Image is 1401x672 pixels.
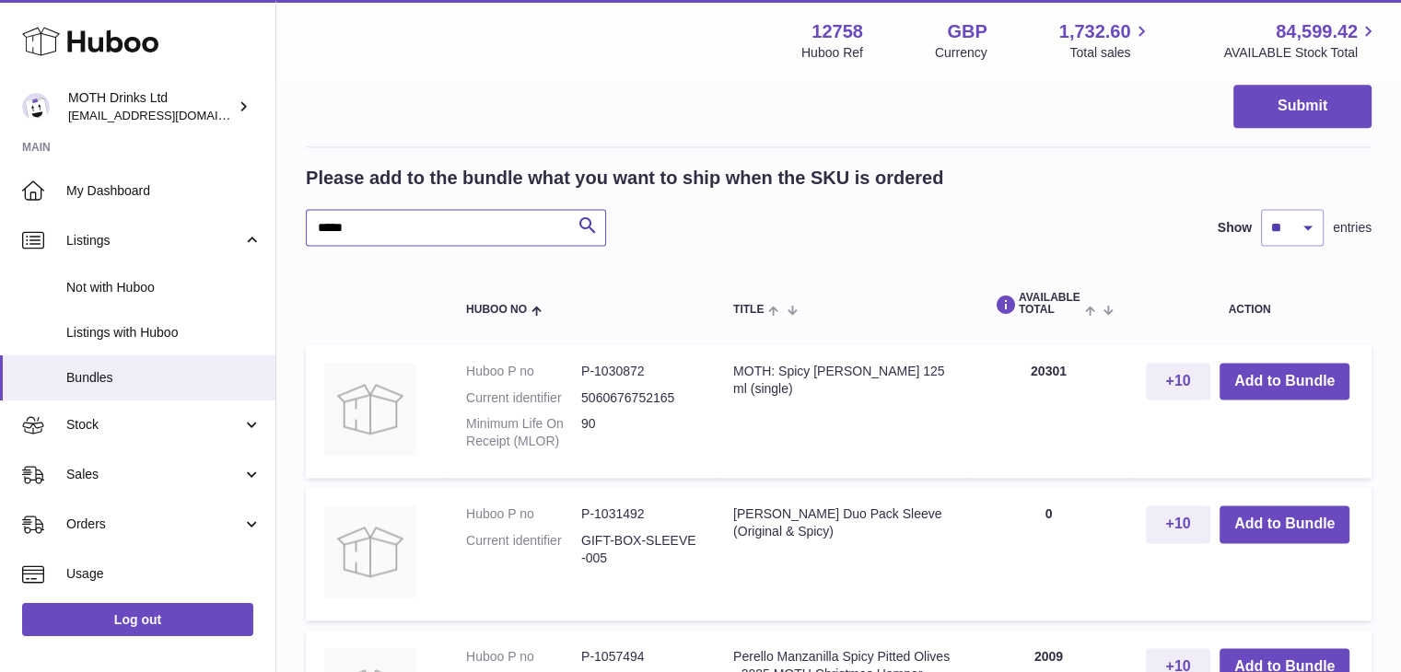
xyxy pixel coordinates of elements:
[970,344,1127,479] td: 20301
[1220,363,1349,400] button: Add to Bundle
[66,565,262,583] span: Usage
[811,19,863,44] strong: 12758
[22,603,253,636] a: Log out
[66,232,242,249] span: Listings
[1146,505,1210,543] button: +10
[68,108,271,122] span: [EMAIL_ADDRESS][DOMAIN_NAME]
[466,389,581,407] dt: Current identifier
[1223,44,1379,62] span: AVAILABLE Stock Total
[581,363,696,380] dd: P-1030872
[1223,19,1379,62] a: 84,599.42 AVAILABLE Stock Total
[66,182,262,200] span: My Dashboard
[66,324,262,342] span: Listings with Huboo
[1218,219,1252,237] label: Show
[66,466,242,483] span: Sales
[66,369,262,387] span: Bundles
[935,44,987,62] div: Currency
[306,166,943,191] h2: Please add to the bundle what you want to ship when the SKU is ordered
[581,505,696,523] dd: P-1031492
[466,648,581,666] dt: Huboo P no
[1127,273,1372,334] th: Action
[947,19,987,44] strong: GBP
[22,93,50,121] img: orders@mothdrinks.com
[66,416,242,434] span: Stock
[801,44,863,62] div: Huboo Ref
[466,505,581,523] dt: Huboo P no
[733,304,764,316] span: Title
[581,532,696,567] dd: GIFT-BOX-SLEEVE-005
[581,415,696,450] dd: 90
[466,304,527,316] span: Huboo no
[1333,219,1372,237] span: entries
[66,279,262,296] span: Not with Huboo
[1233,85,1372,128] button: Submit
[1059,19,1152,62] a: 1,732.60 Total sales
[715,487,970,620] td: [PERSON_NAME] Duo Pack Sleeve (Original & Spicy)
[466,532,581,567] dt: Current identifier
[1059,19,1131,44] span: 1,732.60
[68,89,234,124] div: MOTH Drinks Ltd
[581,648,696,666] dd: P-1057494
[66,516,242,533] span: Orders
[970,487,1127,620] td: 0
[324,363,416,455] img: MOTH: Spicy Margarita 125 ml (single)
[466,363,581,380] dt: Huboo P no
[1146,363,1210,400] button: +10
[324,505,416,597] img: Margarita Duo Pack Sleeve (Original & Spicy)
[988,292,1080,316] span: AVAILABLE Total
[581,389,696,407] dd: 5060676752165
[1069,44,1151,62] span: Total sales
[1220,505,1349,543] button: Add to Bundle
[715,344,970,479] td: MOTH: Spicy [PERSON_NAME] 125 ml (single)
[466,415,581,450] dt: Minimum Life On Receipt (MLOR)
[1276,19,1358,44] span: 84,599.42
